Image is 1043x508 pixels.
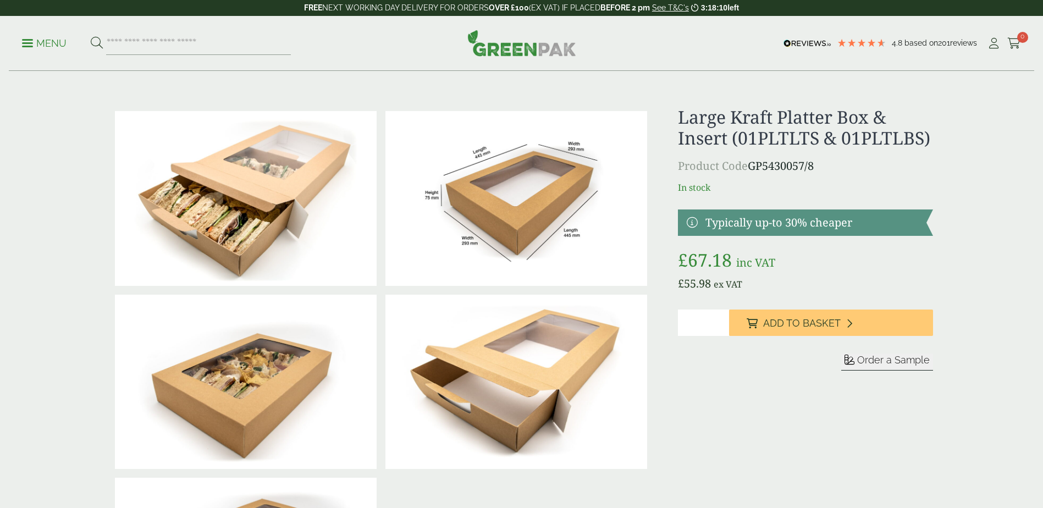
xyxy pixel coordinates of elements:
img: Platter_large [385,111,647,286]
h1: Large Kraft Platter Box & Insert (01PLTLTS & 01PLTLBS) [678,107,932,149]
a: 0 [1007,35,1021,52]
span: Order a Sample [857,354,930,366]
i: My Account [987,38,1001,49]
span: £ [678,276,684,291]
span: Product Code [678,158,748,173]
p: GP5430057/8 [678,158,932,174]
img: IMG_4591 [385,295,647,470]
strong: BEFORE 2 pm [600,3,650,12]
img: IMG_4589 [115,295,377,470]
span: 0 [1017,32,1028,43]
span: Based on [904,38,938,47]
div: 4.79 Stars [837,38,886,48]
span: £ [678,248,688,272]
strong: FREE [304,3,322,12]
span: Add to Basket [763,317,841,329]
strong: OVER £100 [489,3,529,12]
span: reviews [950,38,977,47]
span: 201 [938,38,950,47]
span: 4.8 [892,38,904,47]
p: Menu [22,37,67,50]
bdi: 55.98 [678,276,711,291]
span: 3:18:10 [701,3,727,12]
span: left [727,3,739,12]
a: See T&C's [652,3,689,12]
img: Large Platter Sandwiches Open [115,111,377,286]
button: Add to Basket [729,310,933,336]
button: Order a Sample [841,354,933,371]
bdi: 67.18 [678,248,732,272]
img: GreenPak Supplies [467,30,576,56]
p: In stock [678,181,932,194]
img: REVIEWS.io [783,40,831,47]
a: Menu [22,37,67,48]
i: Cart [1007,38,1021,49]
span: inc VAT [736,255,775,270]
span: ex VAT [714,278,742,290]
